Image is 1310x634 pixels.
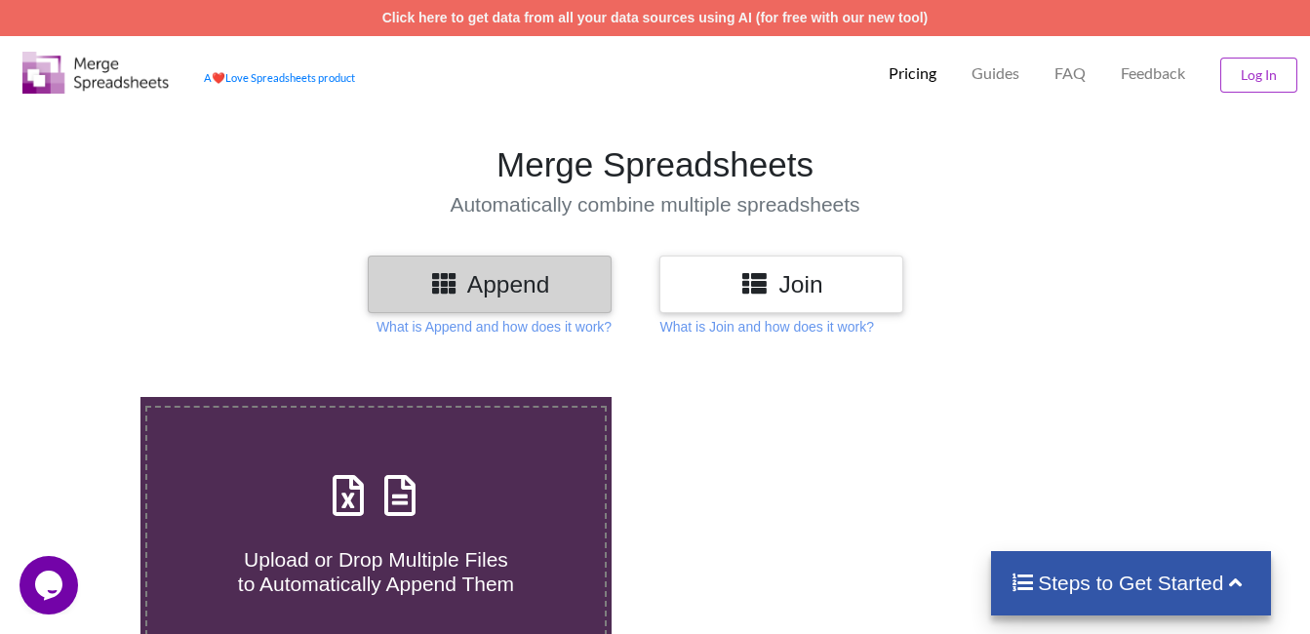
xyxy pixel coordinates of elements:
h3: Join [674,270,889,298]
p: Guides [972,63,1019,84]
span: Upload or Drop Multiple Files to Automatically Append Them [238,548,514,595]
button: Log In [1220,58,1297,93]
a: AheartLove Spreadsheets product [204,71,355,84]
img: Logo.png [22,52,169,94]
span: heart [212,71,225,84]
p: FAQ [1054,63,1086,84]
h4: Steps to Get Started [1011,571,1251,595]
h3: Append [382,270,597,298]
p: Pricing [889,63,936,84]
p: What is Append and how does it work? [377,317,612,337]
span: Feedback [1121,65,1185,81]
p: What is Join and how does it work? [659,317,873,337]
a: Click here to get data from all your data sources using AI (for free with our new tool) [382,10,929,25]
iframe: chat widget [20,556,82,614]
